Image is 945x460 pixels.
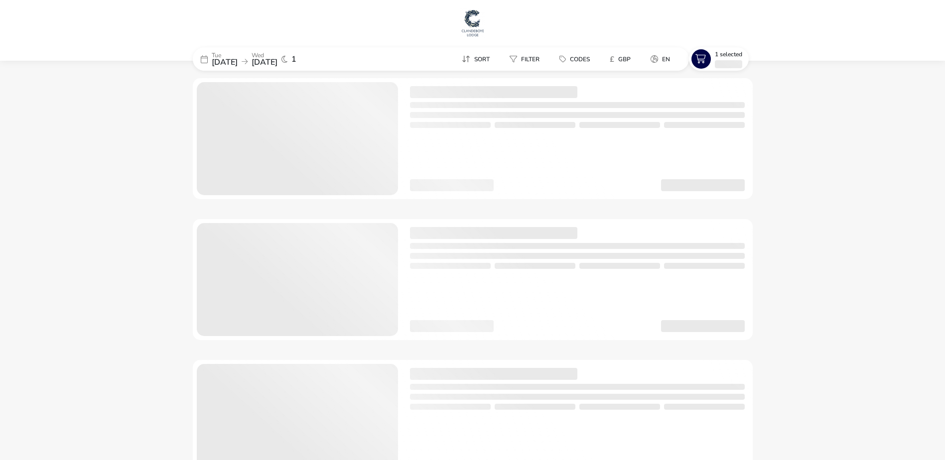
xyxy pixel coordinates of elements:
div: Tue[DATE]Wed[DATE]1 [193,47,342,71]
span: [DATE] [212,57,238,68]
span: Sort [474,55,490,63]
naf-pibe-menu-bar-item: Codes [551,52,602,66]
i: £ [610,54,614,64]
button: Sort [454,52,498,66]
span: GBP [618,55,631,63]
button: 1 Selected [689,47,749,71]
p: Tue [212,52,238,58]
naf-pibe-menu-bar-item: 1 Selected [689,47,753,71]
span: Filter [521,55,540,63]
naf-pibe-menu-bar-item: Filter [502,52,551,66]
span: en [662,55,670,63]
span: Codes [570,55,590,63]
img: Main Website [460,8,485,38]
p: Wed [252,52,277,58]
button: Filter [502,52,547,66]
button: £GBP [602,52,639,66]
span: 1 [291,55,296,63]
span: [DATE] [252,57,277,68]
span: 1 Selected [715,50,742,58]
naf-pibe-menu-bar-item: en [643,52,682,66]
naf-pibe-menu-bar-item: £GBP [602,52,643,66]
button: en [643,52,678,66]
naf-pibe-menu-bar-item: Sort [454,52,502,66]
button: Codes [551,52,598,66]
